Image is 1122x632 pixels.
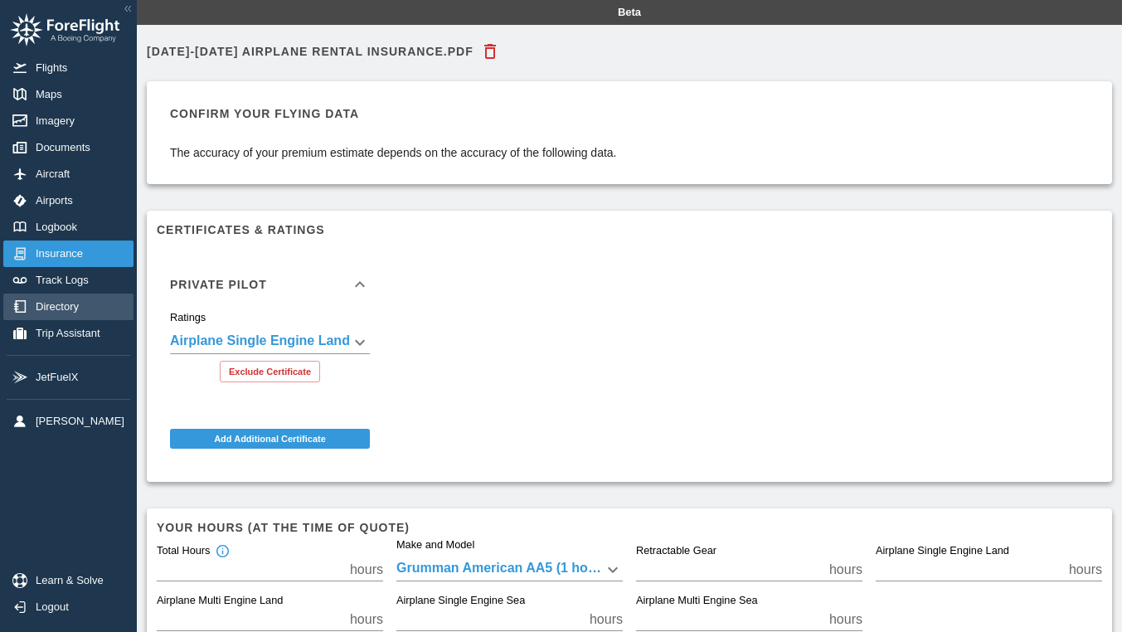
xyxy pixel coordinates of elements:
[170,144,617,161] p: The accuracy of your premium estimate depends on the accuracy of the following data.
[350,560,383,580] p: hours
[157,258,383,311] div: Private Pilot
[215,544,230,559] svg: Total hours in fixed-wing aircraft
[350,610,383,630] p: hours
[1069,560,1102,580] p: hours
[170,279,267,290] h6: Private Pilot
[170,429,370,449] button: Add Additional Certificate
[590,610,623,630] p: hours
[396,537,474,552] label: Make and Model
[170,310,206,325] label: Ratings
[170,105,617,123] h6: Confirm your flying data
[876,544,1009,559] label: Airplane Single Engine Land
[157,544,230,559] div: Total Hours
[170,331,370,354] div: Airplane Single Engine Land
[829,560,862,580] p: hours
[157,594,283,609] label: Airplane Multi Engine Land
[157,518,1102,537] h6: Your hours (at the time of quote)
[157,221,1102,239] h6: Certificates & Ratings
[636,594,758,609] label: Airplane Multi Engine Sea
[147,46,474,57] h6: [DATE]-[DATE] Airplane Rental Insurance.pdf
[636,544,716,559] label: Retractable Gear
[220,361,320,382] button: Exclude Certificate
[396,594,525,609] label: Airplane Single Engine Sea
[396,558,623,581] div: Grumman American AA5 (1 hours)
[157,311,383,396] div: Private Pilot
[829,610,862,630] p: hours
